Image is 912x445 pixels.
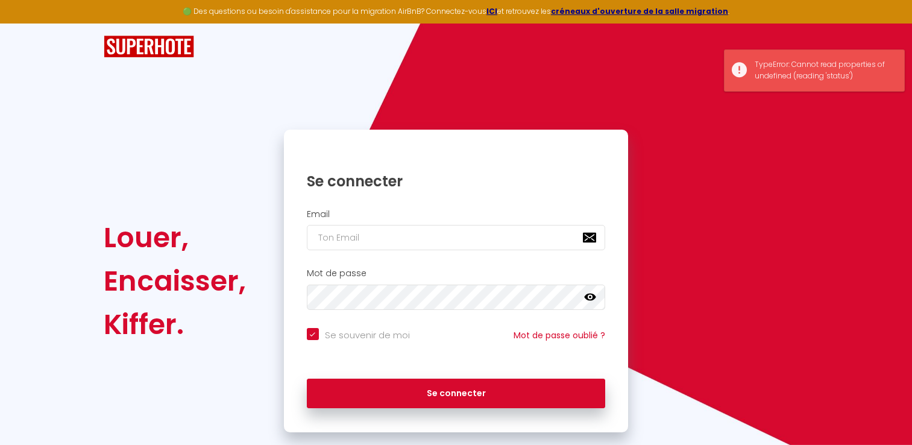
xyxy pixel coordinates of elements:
div: Louer, [104,216,246,259]
a: créneaux d'ouverture de la salle migration [551,6,728,16]
img: SuperHote logo [104,36,194,58]
div: Kiffer. [104,303,246,346]
h2: Email [307,209,606,219]
button: Se connecter [307,379,606,409]
a: ICI [486,6,497,16]
input: Ton Email [307,225,606,250]
div: TypeError: Cannot read properties of undefined (reading 'status') [755,59,892,82]
h2: Mot de passe [307,268,606,279]
div: Encaisser, [104,259,246,303]
a: Mot de passe oublié ? [514,329,605,341]
h1: Se connecter [307,172,606,191]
